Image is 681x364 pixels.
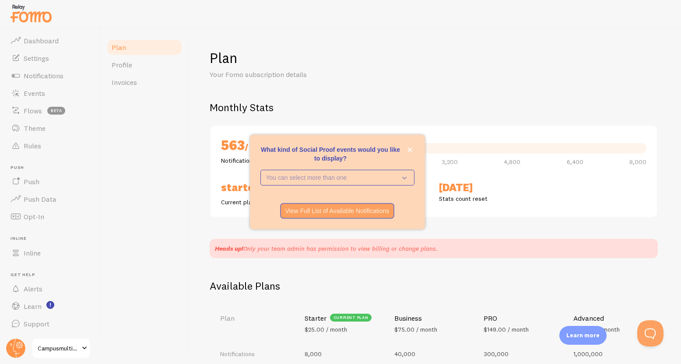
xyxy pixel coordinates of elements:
span: Events [24,89,45,98]
td: 1,000,000 [568,344,658,364]
span: $149.00 / month [484,325,529,333]
a: Invoices [106,73,183,91]
a: Inline [5,244,95,262]
h2: 563 [221,136,319,156]
a: Support [5,315,95,332]
span: $75.00 / month [394,325,437,333]
h1: Plan [210,49,660,67]
span: Campusmultimedia [38,343,79,353]
span: $250.00 / month [573,325,620,333]
span: Dashboard [24,36,59,45]
a: Profile [106,56,183,73]
svg: <p>Watch New Feature Tutorials!</p> [46,301,54,309]
p: Stats count reset [439,194,537,203]
span: Notifications [24,71,63,80]
span: Alerts [24,284,42,293]
span: Get Help [11,272,95,278]
a: Learn [5,297,95,315]
span: Inline [24,248,41,257]
div: What kind of Social Proof events would you like to display? [250,135,425,229]
span: Flows [24,106,42,115]
td: 8,000 [299,344,389,364]
p: Only your team admin has permission to view billing or change plans. [215,244,438,253]
h2: Available Plans [210,279,660,293]
h2: Starter [221,181,319,194]
a: Opt-In [5,208,95,225]
a: Campusmultimedia [32,338,91,359]
button: View Full List of Available Notifications [280,203,395,219]
span: Profile [112,60,132,69]
span: $25.00 / month [305,325,347,333]
span: beta [47,107,65,115]
a: Rules [5,137,95,154]
td: Notifications [210,344,299,364]
iframe: Help Scout Beacon - Open [637,320,663,346]
span: Theme [24,124,46,133]
img: fomo-relay-logo-orange.svg [9,2,53,24]
p: Learn more [566,331,600,339]
a: Notifications [5,67,95,84]
span: 8,000 [629,159,646,165]
h2: [DATE] [439,181,537,194]
h2: Monthly Stats [210,101,660,114]
h4: Starter [305,314,326,323]
a: Plan [106,38,183,56]
span: 3,200 [442,159,458,165]
span: Invoices [112,78,137,87]
a: Flows beta [5,102,95,119]
td: 40,000 [389,344,479,364]
a: Theme [5,119,95,137]
span: Settings [24,54,49,63]
button: close, [405,145,414,154]
span: Support [24,319,49,328]
span: Opt-In [24,212,44,221]
span: Inline [11,236,95,241]
span: Push Data [24,195,56,203]
span: 6,400 [567,159,583,165]
span: Learn [24,302,42,311]
p: Current plan [221,198,319,206]
span: Plan [112,43,126,52]
a: Dashboard [5,32,95,49]
div: Learn more [559,326,607,345]
strong: Heads up! [215,245,243,252]
h4: Advanced [573,314,604,323]
p: What kind of Social Proof events would you like to display? [260,145,414,163]
h4: PRO [484,314,497,323]
p: Your Fomo subscription details [210,70,420,80]
h4: Business [394,314,422,323]
a: Push Data [5,190,95,208]
span: / 8,000 [245,142,273,152]
span: 4,800 [504,159,520,165]
a: Settings [5,49,95,67]
p: You can select more than one [266,173,397,182]
span: Push [11,165,95,171]
td: 300,000 [478,344,568,364]
a: Alerts [5,280,95,297]
button: You can select more than one [260,170,414,185]
div: current plan [330,314,372,322]
a: Push [5,173,95,190]
span: Rules [24,141,41,150]
p: View Full List of Available Notifications [285,206,390,215]
span: Push [24,177,39,186]
a: Events [5,84,95,102]
p: Notifications shown [221,156,319,165]
h4: Plan [220,314,294,323]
